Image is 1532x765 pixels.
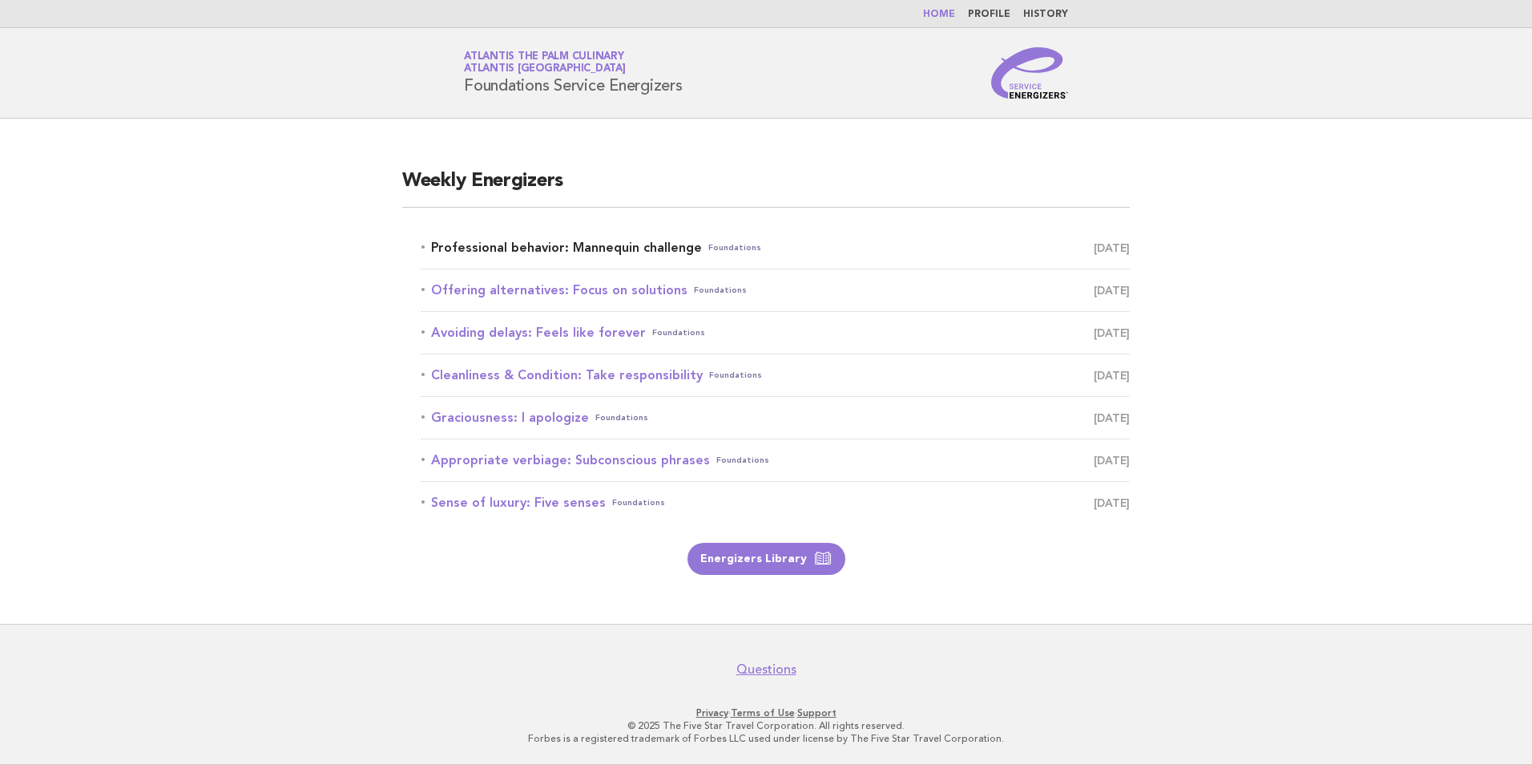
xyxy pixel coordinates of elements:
[716,449,769,472] span: Foundations
[276,706,1256,719] p: · ·
[595,407,648,429] span: Foundations
[464,52,683,94] h1: Foundations Service Energizers
[1094,279,1130,302] span: [DATE]
[731,707,795,718] a: Terms of Use
[1094,407,1130,429] span: [DATE]
[421,364,1130,387] a: Cleanliness & Condition: Take responsibilityFoundations [DATE]
[612,492,665,514] span: Foundations
[696,707,728,718] a: Privacy
[797,707,837,718] a: Support
[736,662,796,678] a: Questions
[991,47,1068,99] img: Service Energizers
[923,10,955,19] a: Home
[276,719,1256,732] p: © 2025 The Five Star Travel Corporation. All rights reserved.
[402,168,1130,208] h2: Weekly Energizers
[709,364,762,387] span: Foundations
[421,407,1130,429] a: Graciousness: I apologizeFoundations [DATE]
[421,279,1130,302] a: Offering alternatives: Focus on solutionsFoundations [DATE]
[421,449,1130,472] a: Appropriate verbiage: Subconscious phrasesFoundations [DATE]
[464,51,626,74] a: Atlantis The Palm CulinaryAtlantis [GEOGRAPHIC_DATA]
[968,10,1010,19] a: Profile
[421,492,1130,514] a: Sense of luxury: Five sensesFoundations [DATE]
[276,732,1256,745] p: Forbes is a registered trademark of Forbes LLC used under license by The Five Star Travel Corpora...
[421,322,1130,344] a: Avoiding delays: Feels like foreverFoundations [DATE]
[1094,492,1130,514] span: [DATE]
[652,322,705,344] span: Foundations
[1094,237,1130,259] span: [DATE]
[1094,364,1130,387] span: [DATE]
[1094,322,1130,344] span: [DATE]
[1094,449,1130,472] span: [DATE]
[687,543,845,575] a: Energizers Library
[421,237,1130,259] a: Professional behavior: Mannequin challengeFoundations [DATE]
[694,279,747,302] span: Foundations
[708,237,761,259] span: Foundations
[1023,10,1068,19] a: History
[464,64,626,75] span: Atlantis [GEOGRAPHIC_DATA]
